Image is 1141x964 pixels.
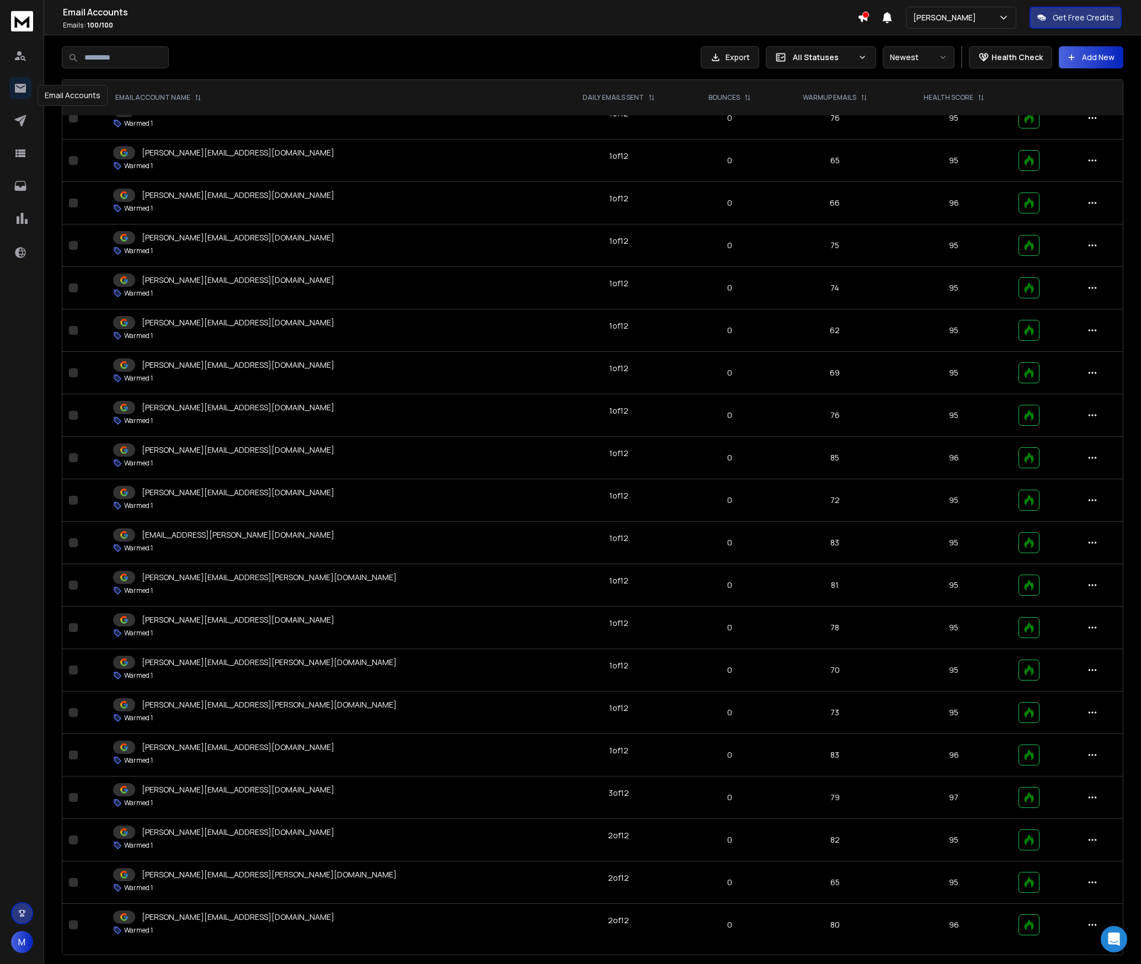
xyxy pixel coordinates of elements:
p: Warmed 1 [124,544,153,553]
div: 1 of 12 [609,151,628,162]
p: All Statuses [793,52,854,63]
div: 1 of 12 [609,448,628,459]
td: 80 [774,904,895,946]
p: 0 [692,707,767,718]
td: 83 [774,734,895,776]
p: Warmed 1 [124,586,153,595]
p: 0 [692,919,767,930]
p: 0 [692,834,767,845]
td: 75 [774,224,895,267]
p: BOUNCES [708,93,740,102]
p: Emails : [63,21,857,30]
p: Warmed 1 [124,714,153,722]
td: 76 [774,394,895,437]
p: [PERSON_NAME][EMAIL_ADDRESS][DOMAIN_NAME] [142,275,334,286]
td: 96 [896,734,1012,776]
p: [PERSON_NAME][EMAIL_ADDRESS][DOMAIN_NAME] [142,827,334,838]
td: 95 [896,692,1012,734]
td: 65 [774,861,895,904]
div: 1 of 12 [609,703,628,714]
td: 62 [774,309,895,352]
button: Add New [1059,46,1123,68]
div: 1 of 12 [609,533,628,544]
p: [PERSON_NAME][EMAIL_ADDRESS][DOMAIN_NAME] [142,232,334,243]
div: 1 of 12 [609,405,628,416]
img: logo [11,11,33,31]
p: [PERSON_NAME][EMAIL_ADDRESS][DOMAIN_NAME] [142,614,334,625]
p: [PERSON_NAME][EMAIL_ADDRESS][DOMAIN_NAME] [142,147,334,158]
td: 95 [896,861,1012,904]
div: 1 of 12 [609,363,628,374]
p: 0 [692,665,767,676]
td: 95 [896,819,1012,861]
button: Export [701,46,759,68]
button: M [11,931,33,953]
div: 2 of 12 [608,872,629,883]
p: Warmed 1 [124,459,153,468]
td: 66 [774,182,895,224]
p: Warmed 1 [124,247,153,255]
td: 97 [896,776,1012,819]
p: 0 [692,749,767,761]
div: 1 of 12 [609,618,628,629]
p: 0 [692,113,767,124]
td: 74 [774,267,895,309]
p: Warmed 1 [124,756,153,765]
p: Warmed 1 [124,204,153,213]
p: Warmed 1 [124,926,153,935]
p: [PERSON_NAME][EMAIL_ADDRESS][DOMAIN_NAME] [142,317,334,328]
button: Newest [883,46,955,68]
td: 79 [774,776,895,819]
p: Warmed 1 [124,799,153,807]
p: Warmed 1 [124,374,153,383]
p: [PERSON_NAME] [913,12,980,23]
p: HEALTH SCORE [924,93,973,102]
td: 95 [896,224,1012,267]
p: WARMUP EMAILS [803,93,856,102]
td: 96 [896,182,1012,224]
p: [PERSON_NAME][EMAIL_ADDRESS][DOMAIN_NAME] [142,190,334,201]
p: 0 [692,325,767,336]
p: [EMAIL_ADDRESS][PERSON_NAME][DOMAIN_NAME] [142,529,334,540]
td: 85 [774,437,895,479]
td: 95 [896,479,1012,522]
p: [PERSON_NAME][EMAIL_ADDRESS][DOMAIN_NAME] [142,742,334,753]
td: 69 [774,352,895,394]
td: 95 [896,607,1012,649]
td: 95 [896,352,1012,394]
td: 95 [896,140,1012,182]
span: 100 / 100 [87,20,113,30]
td: 95 [896,309,1012,352]
div: 1 of 12 [609,193,628,204]
td: 95 [896,649,1012,692]
p: 0 [692,452,767,463]
div: 1 of 12 [609,575,628,586]
td: 95 [896,267,1012,309]
p: 0 [692,877,767,888]
p: 0 [692,197,767,208]
p: 0 [692,410,767,421]
td: 73 [774,692,895,734]
p: 0 [692,537,767,548]
p: 0 [692,240,767,251]
div: Open Intercom Messenger [1101,926,1127,952]
p: Warmed 1 [124,841,153,850]
p: 0 [692,792,767,803]
td: 83 [774,522,895,564]
div: 1 of 12 [609,745,628,756]
p: DAILY EMAILS SENT [583,93,644,102]
p: 0 [692,282,767,293]
p: [PERSON_NAME][EMAIL_ADDRESS][DOMAIN_NAME] [142,912,334,923]
p: 0 [692,622,767,633]
div: 1 of 12 [609,660,628,671]
div: 3 of 12 [609,788,629,799]
p: Warmed 1 [124,501,153,510]
p: [PERSON_NAME][EMAIL_ADDRESS][PERSON_NAME][DOMAIN_NAME] [142,699,397,710]
td: 78 [774,607,895,649]
td: 95 [896,97,1012,140]
p: 0 [692,495,767,506]
p: Warmed 1 [124,883,153,892]
p: 0 [692,155,767,166]
div: 1 of 12 [609,320,628,331]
